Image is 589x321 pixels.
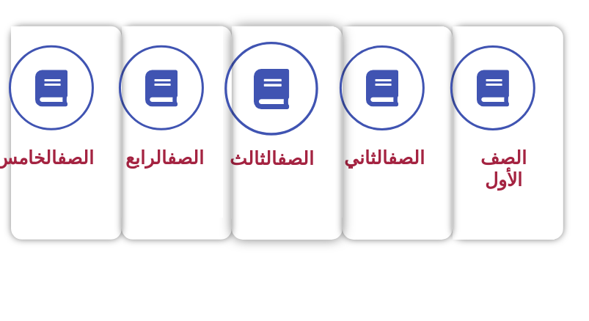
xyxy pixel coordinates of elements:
[388,147,425,169] a: الصف
[230,148,314,169] span: الثالث
[480,147,527,191] span: الصف الأول
[277,148,314,169] a: الصف
[57,147,94,169] a: الصف
[167,147,204,169] a: الصف
[125,147,204,169] span: الرابع
[344,147,425,169] span: الثاني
